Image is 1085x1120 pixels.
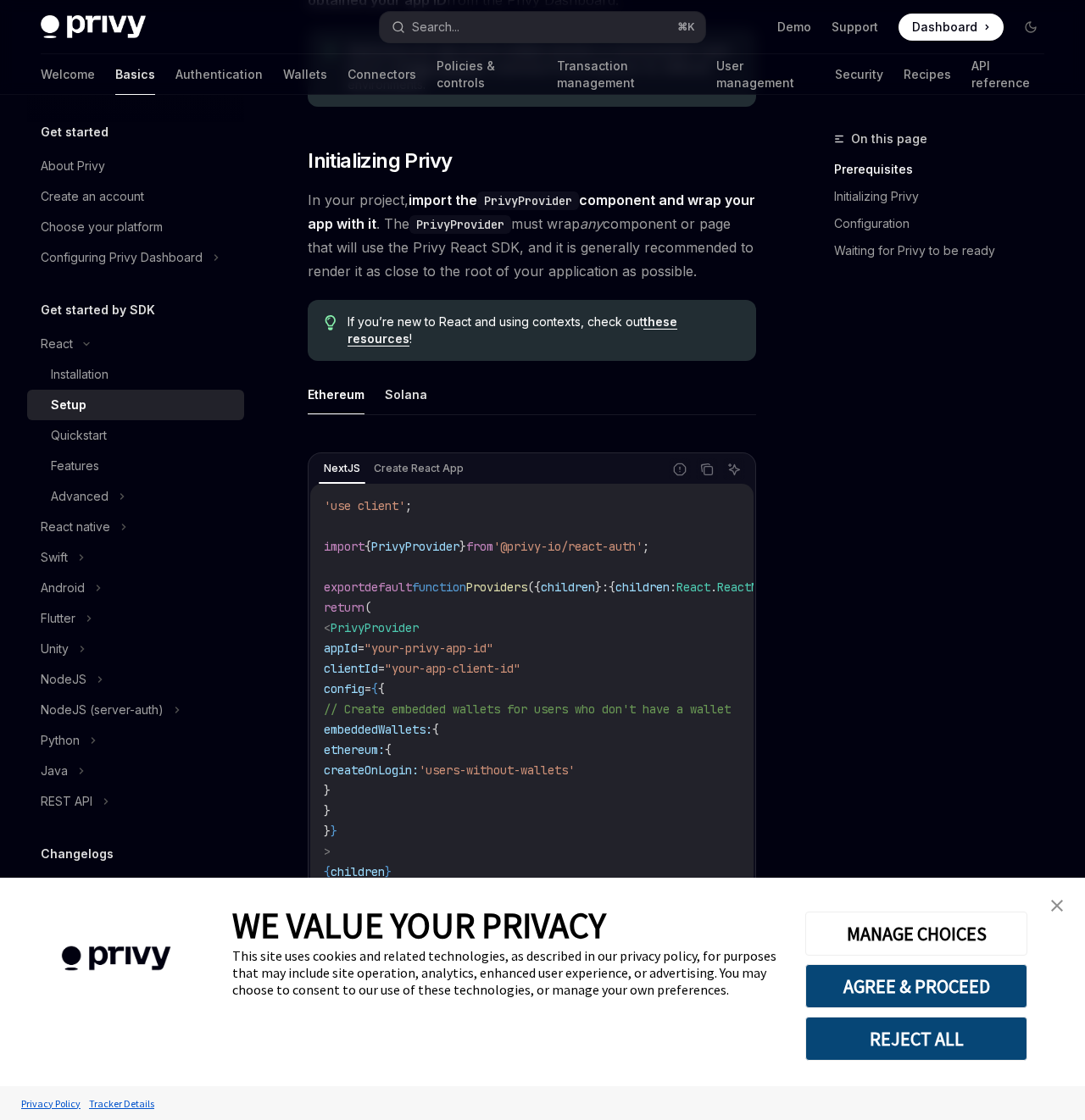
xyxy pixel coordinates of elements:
button: Copy the contents from the code block [696,458,718,480]
span: Initializing Privy [308,147,452,175]
span: 'users-without-wallets' [419,762,575,778]
a: Authentication [175,54,263,95]
a: Installation [27,359,244,390]
span: : [670,579,676,595]
a: Demo [777,19,811,36]
img: dark logo [41,15,146,39]
div: Setup [51,395,86,415]
span: : [602,579,609,595]
em: any [580,215,603,232]
span: ReactNode [717,579,778,595]
div: Java [41,761,68,781]
span: = [364,681,371,696]
div: Unity [41,639,69,659]
a: Choose your platform [27,212,244,242]
a: Support [832,19,878,36]
a: close banner [1040,889,1074,923]
button: Report incorrect code [669,458,691,480]
span: { [324,864,331,879]
a: Setup [27,390,244,420]
div: Search... [412,17,459,37]
span: } [459,539,466,554]
a: Connectors [348,54,416,95]
span: PrivyProvider [331,620,419,635]
span: function [412,579,466,595]
div: React [41,334,73,354]
div: Android [41,578,85,598]
a: Basics [115,54,155,95]
span: } [595,579,602,595]
strong: import the component and wrap your app with it [308,191,755,232]
button: Toggle dark mode [1017,14,1044,41]
span: { [385,742,392,757]
span: // Create embedded wallets for users who don't have a wallet [324,701,731,717]
a: Privacy Policy [17,1089,85,1118]
a: these [643,314,677,330]
div: NextJS [319,458,365,479]
div: NodeJS (server-auth) [41,700,164,720]
code: PrivyProvider [477,191,579,210]
span: Dashboard [912,19,977,36]
div: Python [41,730,80,751]
div: This site uses cookies and related technologies, as described in our privacy policy, for purposes... [232,947,780,998]
img: close banner [1051,900,1063,912]
span: > [324,844,331,859]
a: Dashboard [899,14,1004,41]
svg: Tip [325,315,337,330]
span: export [324,579,364,595]
div: REST API [41,791,92,812]
span: return [324,600,364,615]
div: Advanced [51,486,108,507]
span: } [385,864,392,879]
span: children [541,579,595,595]
div: React native [41,517,110,537]
span: < [324,620,331,635]
a: Initializing Privy [834,183,1058,210]
span: } [324,823,331,839]
h5: Changelogs [41,844,114,864]
div: About Privy [41,156,105,176]
span: WE VALUE YOUR PRIVACY [232,903,606,947]
span: ; [405,498,412,513]
span: config [324,681,364,696]
div: NodeJS [41,669,86,690]
button: AGREE & PROCEED [805,964,1027,1008]
a: Policies & controls [437,54,537,95]
span: createOnLogin: [324,762,419,778]
button: Ethereum [308,374,364,414]
div: Quickstart [51,425,107,446]
span: '@privy-io/react-auth' [493,539,643,554]
span: . [710,579,717,595]
a: API reference [971,54,1044,95]
span: import [324,539,364,554]
span: "your-privy-app-id" [364,640,493,656]
a: Tracker Details [85,1089,159,1118]
span: default [364,579,412,595]
div: Flutter [41,608,75,629]
span: embeddedWallets: [324,722,432,737]
div: Create an account [41,186,144,207]
span: { [378,681,385,696]
span: appId [324,640,358,656]
span: { [364,539,371,554]
span: React [676,579,710,595]
div: Create React App [369,458,469,479]
span: } [324,783,331,798]
span: "your-app-client-id" [385,661,520,676]
a: Waiting for Privy to be ready [834,237,1058,264]
span: { [432,722,439,737]
span: from [466,539,493,554]
a: About Privy [27,151,244,181]
span: If you’re new to React and using contexts, check out ! [348,313,739,347]
span: ( [364,600,371,615]
a: resources [348,331,409,347]
span: ; [643,539,649,554]
a: Transaction management [557,54,695,95]
a: Wallets [283,54,327,95]
div: Features [51,456,99,476]
span: } [324,803,331,818]
code: PrivyProvider [409,215,511,234]
a: User management [716,54,815,95]
span: = [358,640,364,656]
button: REJECT ALL [805,1017,1027,1061]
